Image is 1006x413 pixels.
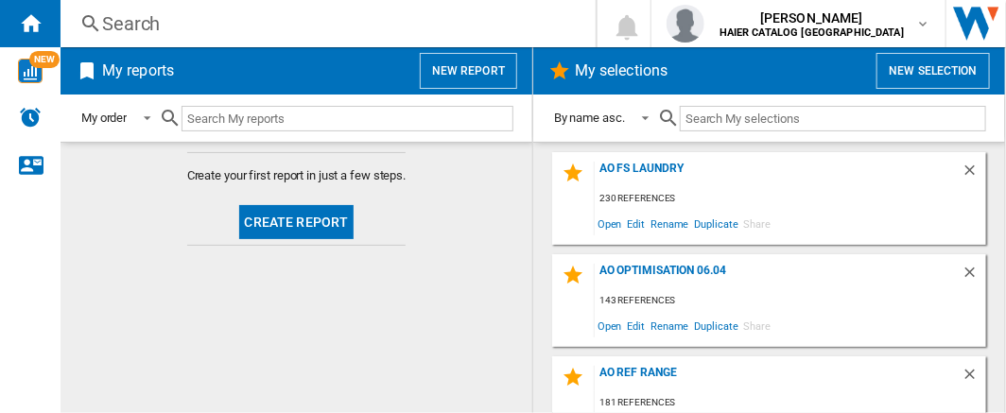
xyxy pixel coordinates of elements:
[625,211,649,236] span: Edit
[962,264,986,289] div: Delete
[595,366,962,391] div: AO Ref Range
[680,106,986,131] input: Search My selections
[741,211,774,236] span: Share
[420,53,517,89] button: New report
[595,313,625,338] span: Open
[595,264,962,289] div: AO Optimisation 06.04
[648,211,691,236] span: Rename
[595,289,986,313] div: 143 references
[554,111,625,125] div: By name asc.
[720,9,904,27] span: [PERSON_NAME]
[571,53,671,89] h2: My selections
[962,366,986,391] div: Delete
[29,51,60,68] span: NEW
[692,313,741,338] span: Duplicate
[625,313,649,338] span: Edit
[19,106,42,129] img: alerts-logo.svg
[595,187,986,211] div: 230 references
[595,211,625,236] span: Open
[18,59,43,83] img: wise-card.svg
[182,106,513,131] input: Search My reports
[876,53,990,89] button: New selection
[692,211,741,236] span: Duplicate
[720,26,904,39] b: HAIER CATALOG [GEOGRAPHIC_DATA]
[962,162,986,187] div: Delete
[741,313,774,338] span: Share
[102,10,546,37] div: Search
[239,205,355,239] button: Create report
[667,5,704,43] img: profile.jpg
[81,111,127,125] div: My order
[648,313,691,338] span: Rename
[187,167,407,184] span: Create your first report in just a few steps.
[98,53,178,89] h2: My reports
[595,162,962,187] div: AO FS Laundry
